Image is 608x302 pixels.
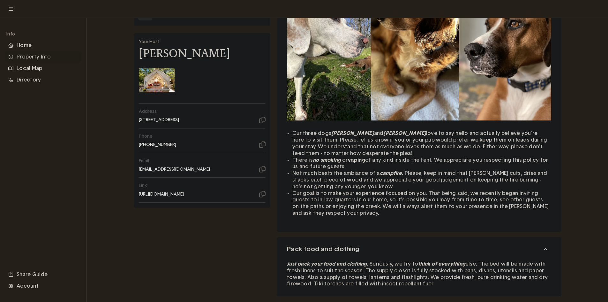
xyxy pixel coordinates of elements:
span: Pack food and clothing [287,245,359,253]
em: [PERSON_NAME] [383,131,426,136]
li: Navigation item [5,63,81,74]
p: [URL][DOMAIN_NAME] [139,191,184,197]
div: Local Map [5,63,81,74]
li: Navigation item [5,269,81,280]
span: . Please, keep in mind that [PERSON_NAME] cuts, dries and stacks each piece of wood and we apprec... [292,171,548,189]
p: [PHONE_NUMBER] [139,142,176,148]
div: Account [5,280,81,292]
strong: vaping [348,158,365,163]
p: [STREET_ADDRESS] [139,117,179,123]
p: Link [139,183,261,189]
span: or [342,158,348,163]
em: [PERSON_NAME] [331,131,374,136]
li: Navigation item [5,40,81,51]
em: no smoking [313,158,341,163]
p: Phone [139,134,261,139]
div: Home [5,40,81,51]
span: There is [292,158,313,163]
span: love to say hello and actually believe you're here to visit them. Please, let us know if you or y... [292,131,548,156]
span: Our goal is to make your experience focused on you. That being said, we recently began inviting g... [292,191,550,216]
li: Navigation item [5,280,81,292]
li: Navigation item [5,74,81,86]
p: Address [139,109,261,114]
div: Directory [5,74,81,86]
p: [EMAIL_ADDRESS][DOMAIN_NAME] [139,166,210,172]
h4: [PERSON_NAME] [139,48,230,58]
span: and [374,131,384,136]
em: Just pack your food and clothing [287,261,367,267]
img: Gini Woy's avatar [139,62,175,98]
span: of any kind inside the tent. We appreciate you respecting this policy for us and future guests. [292,158,549,169]
span: Not much beats the ambiance of a [292,171,379,176]
em: campfire [380,171,402,176]
p: Email [139,158,261,164]
span: Your Host [139,40,160,44]
div: Property Info [5,51,81,63]
em: think of everything [418,261,465,267]
li: Navigation item [5,51,81,63]
span: . Seriously, we try to [367,261,418,267]
div: Share Guide [5,269,81,280]
button: Pack food and clothing [277,237,561,261]
span: Our three dogs [292,131,331,136]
